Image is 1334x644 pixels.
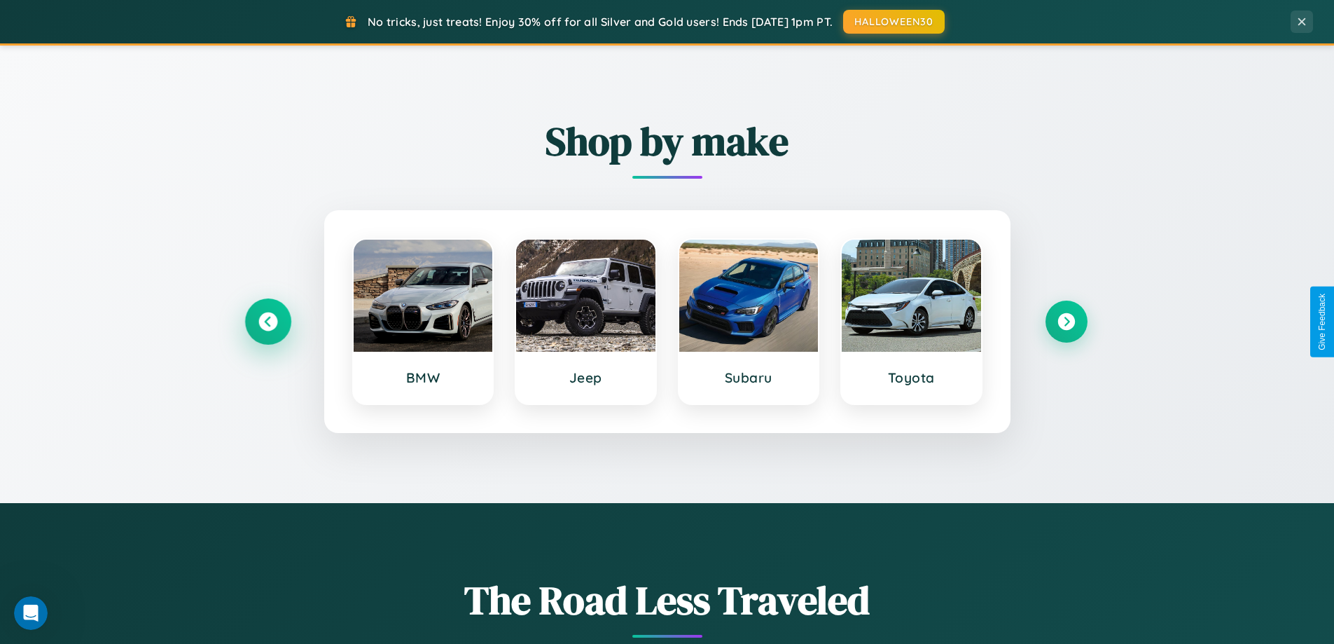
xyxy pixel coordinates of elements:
[14,596,48,630] iframe: Intercom live chat
[368,369,479,386] h3: BMW
[843,10,945,34] button: HALLOWEEN30
[530,369,641,386] h3: Jeep
[247,114,1088,168] h2: Shop by make
[1317,294,1327,350] div: Give Feedback
[693,369,805,386] h3: Subaru
[368,15,833,29] span: No tricks, just treats! Enjoy 30% off for all Silver and Gold users! Ends [DATE] 1pm PT.
[856,369,967,386] h3: Toyota
[247,573,1088,627] h1: The Road Less Traveled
